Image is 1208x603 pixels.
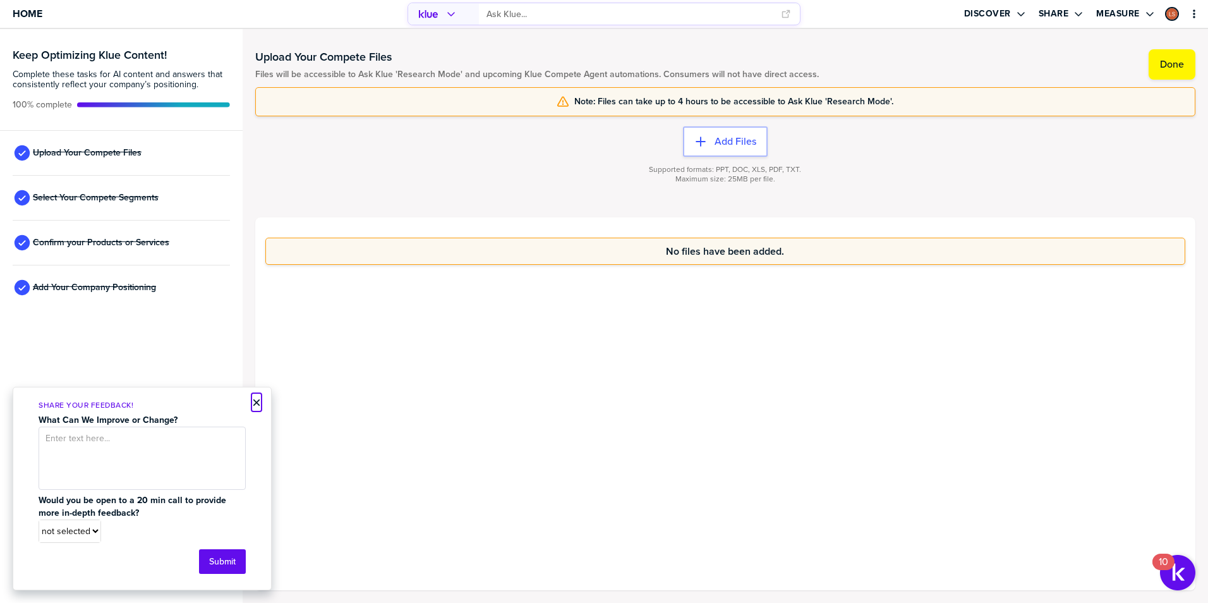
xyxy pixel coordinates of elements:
[1160,58,1184,71] label: Done
[1166,8,1178,20] img: 2f826f862275adc63c7c5e4231704193-sml.png
[1164,6,1180,22] a: Edit Profile
[574,97,893,107] span: Note: Files can take up to 4 hours to be accessible to Ask Klue 'Research Mode'.
[33,148,142,158] span: Upload Your Compete Files
[13,100,72,110] span: Active
[33,193,159,203] span: Select Your Compete Segments
[13,70,230,90] span: Complete these tasks for AI content and answers that consistently reflect your company’s position...
[33,283,156,293] span: Add Your Company Positioning
[486,4,773,25] input: Ask Klue...
[33,238,169,248] span: Confirm your Products or Services
[13,49,230,61] h3: Keep Optimizing Klue Content!
[666,246,784,257] span: No files have been added.
[39,400,246,411] p: Share Your Feedback!
[649,165,801,174] span: Supported formats: PPT, DOC, XLS, PDF, TXT.
[199,549,246,574] button: Submit
[1039,8,1069,20] label: Share
[39,413,178,427] strong: What Can We Improve or Change?
[1096,8,1140,20] label: Measure
[1165,7,1179,21] div: Lauren Simmons
[675,174,775,184] span: Maximum size: 25MB per file.
[255,70,819,80] span: Files will be accessible to Ask Klue 'Research Mode' and upcoming Klue Compete Agent automations....
[715,135,756,148] label: Add Files
[39,494,229,520] strong: Would you be open to a 20 min call to provide more in-depth feedback?
[1159,562,1168,578] div: 10
[13,8,42,19] span: Home
[1160,555,1195,590] button: Open Resource Center, 10 new notifications
[255,49,819,64] h1: Upload Your Compete Files
[964,8,1011,20] label: Discover
[252,395,261,410] button: Close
